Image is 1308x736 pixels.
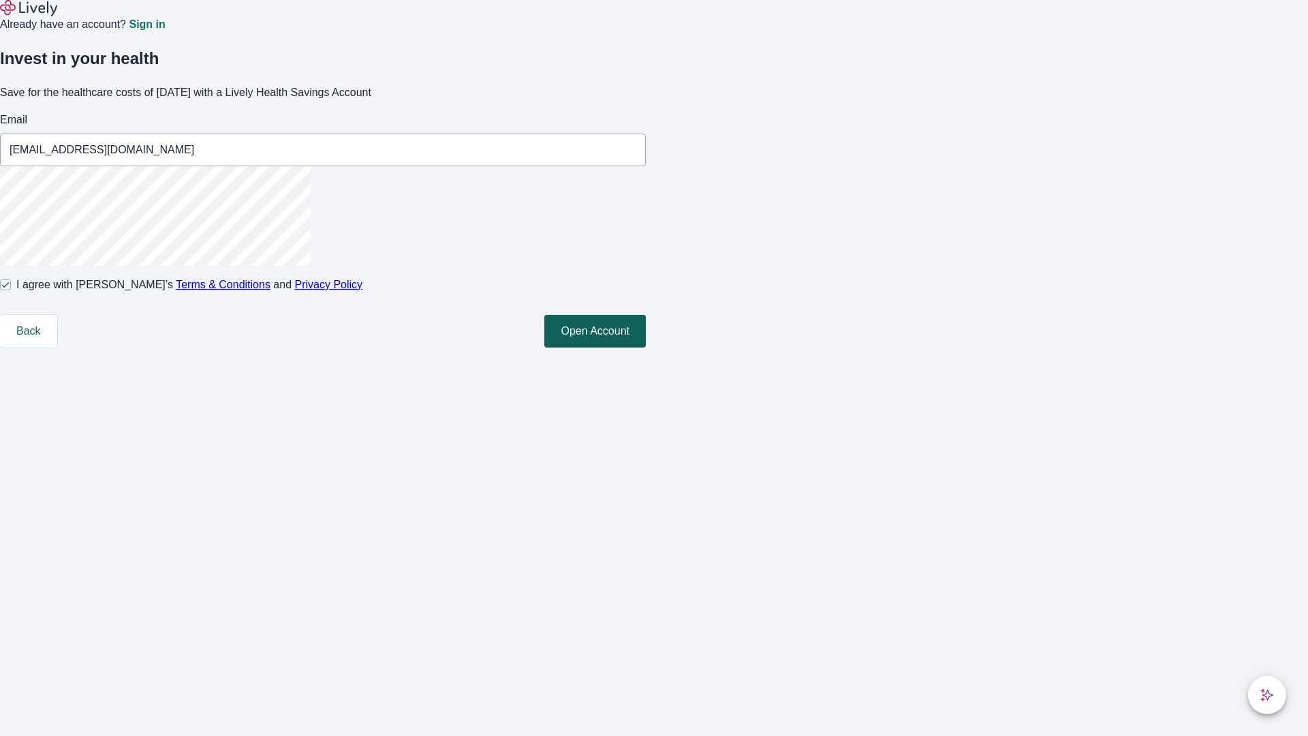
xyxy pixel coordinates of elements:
a: Terms & Conditions [176,279,270,290]
span: I agree with [PERSON_NAME]’s and [16,277,362,293]
a: Privacy Policy [295,279,363,290]
svg: Lively AI Assistant [1260,688,1274,702]
button: chat [1248,676,1286,714]
a: Sign in [129,19,165,30]
button: Open Account [544,315,646,348]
